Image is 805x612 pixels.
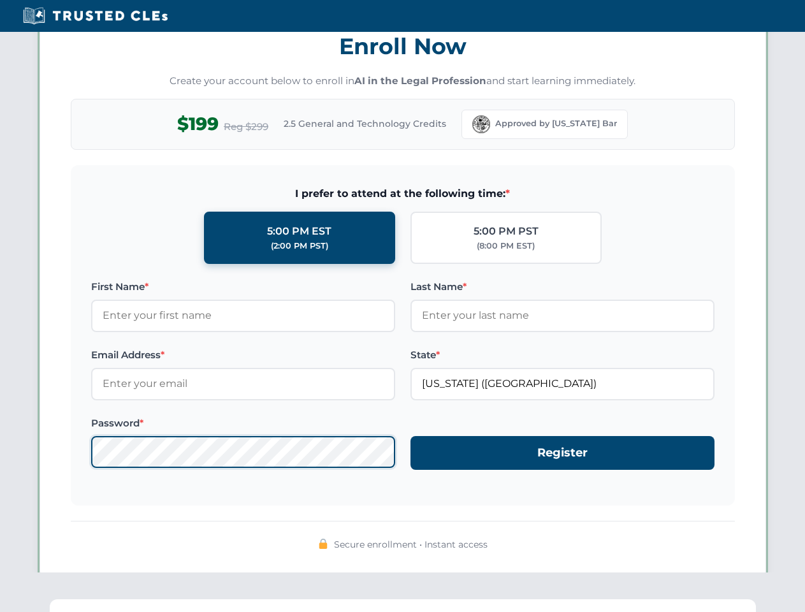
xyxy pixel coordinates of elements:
[271,240,328,252] div: (2:00 PM PST)
[224,119,268,135] span: Reg $299
[71,74,735,89] p: Create your account below to enroll in and start learning immediately.
[410,436,714,470] button: Register
[477,240,535,252] div: (8:00 PM EST)
[354,75,486,87] strong: AI in the Legal Profession
[91,347,395,363] label: Email Address
[472,115,490,133] img: Florida Bar
[410,347,714,363] label: State
[334,537,488,551] span: Secure enrollment • Instant access
[71,26,735,66] h3: Enroll Now
[495,117,617,130] span: Approved by [US_STATE] Bar
[267,223,331,240] div: 5:00 PM EST
[410,300,714,331] input: Enter your last name
[91,368,395,400] input: Enter your email
[91,416,395,431] label: Password
[318,539,328,549] img: 🔒
[410,279,714,295] label: Last Name
[410,368,714,400] input: Florida (FL)
[19,6,171,25] img: Trusted CLEs
[474,223,539,240] div: 5:00 PM PST
[284,117,446,131] span: 2.5 General and Technology Credits
[91,300,395,331] input: Enter your first name
[177,110,219,138] span: $199
[91,279,395,295] label: First Name
[91,186,714,202] span: I prefer to attend at the following time:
